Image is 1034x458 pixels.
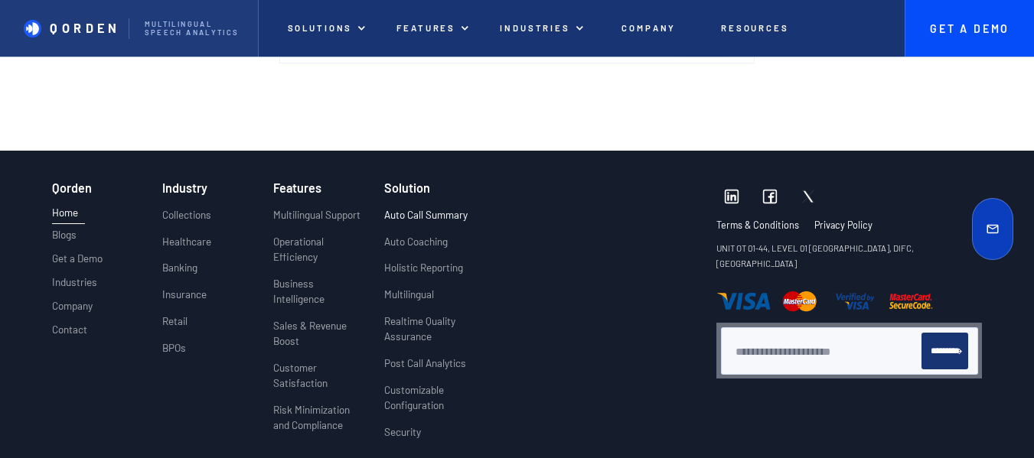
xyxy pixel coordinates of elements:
a: Auto Call Summary [384,207,468,234]
p: Risk Minimization and Compliance [273,402,362,434]
p: Home [52,205,85,220]
a: Retail [162,313,188,340]
p: Operational Efficiency [273,234,362,265]
a: Collections [162,207,211,234]
a: Post Call Analytics [384,356,466,382]
a: Sales & Revenue Boost [273,318,362,360]
strong: UNIT OT 01-44, LEVEL 01 [GEOGRAPHIC_DATA], DIFC, [GEOGRAPHIC_DATA] [716,243,914,269]
h3: Features [273,181,321,195]
a: Realtime Quality Assurance [384,313,495,356]
p: Resources [721,23,789,34]
a: Banking [162,260,197,287]
p: Insurance [162,287,207,302]
p: Customer Satisfaction [273,360,362,391]
a: Operational Efficiency [273,234,362,276]
a: Customizable Configuration [384,382,495,424]
p: Auto Coaching [384,234,448,249]
p: Customizable Configuration [384,382,495,414]
p: Post Call Analytics [384,356,466,371]
p: Security [384,424,421,440]
a: Privacy Policy [814,219,873,241]
p: Company [621,23,676,34]
a: BPOs [162,340,186,367]
a: Blogs [52,229,77,248]
p: Qorden [50,21,120,35]
p: Industries [52,276,97,288]
p: BPOs [162,340,186,356]
h3: Industry [162,181,207,195]
a: Home [52,205,85,224]
p: Contact [52,323,87,336]
a: Insurance [162,287,207,313]
p: Business Intelligence [273,276,362,307]
p: Blogs [52,229,77,241]
p: Company [52,300,93,312]
p: Multilingual [384,287,434,302]
p: features [396,23,455,34]
p: Collections [162,207,211,223]
p: Retail [162,313,188,329]
p: Banking [162,260,197,275]
a: Holistic Reporting [384,260,463,287]
p: Multilingual Support [273,207,360,223]
p: Auto Call Summary [384,207,468,223]
p: Get a Demo [52,252,103,265]
a: Customer Satisfaction [273,360,362,402]
a: Company [52,300,93,319]
a: Contact [52,323,87,343]
p: Terms & Conditions [716,219,799,231]
p: Solutions [288,23,353,34]
p: Privacy Policy [814,219,873,231]
a: Multilingual [384,287,434,313]
p: Multilingual Speech analytics [145,20,243,37]
a: Multilingual Support [273,207,360,234]
h3: Solution [384,181,430,195]
form: Newsletter [735,333,968,369]
a: Healthcare [162,234,211,261]
p: Healthcare [162,234,211,249]
a: Business Intelligence [273,276,362,318]
h3: Qorden [52,181,92,200]
a: Security [384,424,421,451]
a: Auto Coaching [384,234,448,261]
a: Industries [52,276,97,295]
p: Sales & Revenue Boost [273,318,362,349]
a: Get a Demo [52,252,103,271]
p: INDUSTRIES [500,23,569,34]
a: Risk Minimization and Compliance [273,402,362,444]
a: Terms & Conditions [716,219,814,241]
p: Holistic Reporting [384,260,463,275]
p: Realtime Quality Assurance [384,313,495,345]
p: Get A Demo [924,22,1016,35]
